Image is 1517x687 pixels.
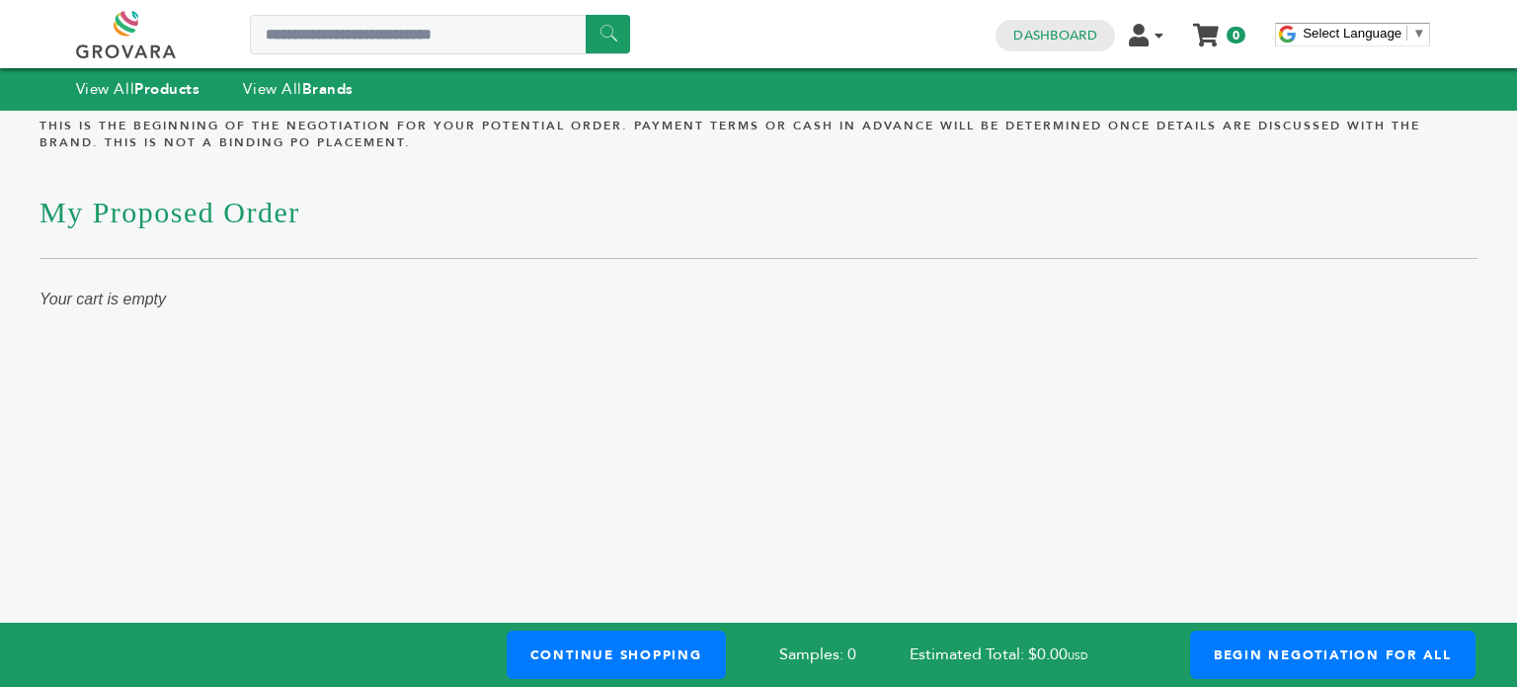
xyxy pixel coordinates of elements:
[1303,26,1401,41] span: Select Language
[243,79,354,99] a: View AllBrands
[250,15,630,54] input: Search a product or brand...
[1227,27,1245,43] span: 0
[1406,26,1407,41] span: ​
[302,79,354,99] strong: Brands
[1303,26,1425,41] a: Select Language​
[40,291,166,307] i: Your cart is empty
[1195,18,1218,39] a: My Cart
[1190,631,1476,679] a: Begin Negotiation For All
[40,165,1477,259] h1: My Proposed Order
[76,79,200,99] a: View AllProducts
[40,118,1477,166] h4: This is the beginning of the negotiation for your potential order. Payment terms or cash in advan...
[1412,26,1425,41] span: ▼
[779,644,856,665] span: Samples: 0
[910,644,1141,665] span: Estimated Total: $0.00
[1013,27,1096,44] a: Dashboard
[134,79,200,99] strong: Products
[507,631,726,679] a: Continue Shopping
[1068,649,1087,663] span: USD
